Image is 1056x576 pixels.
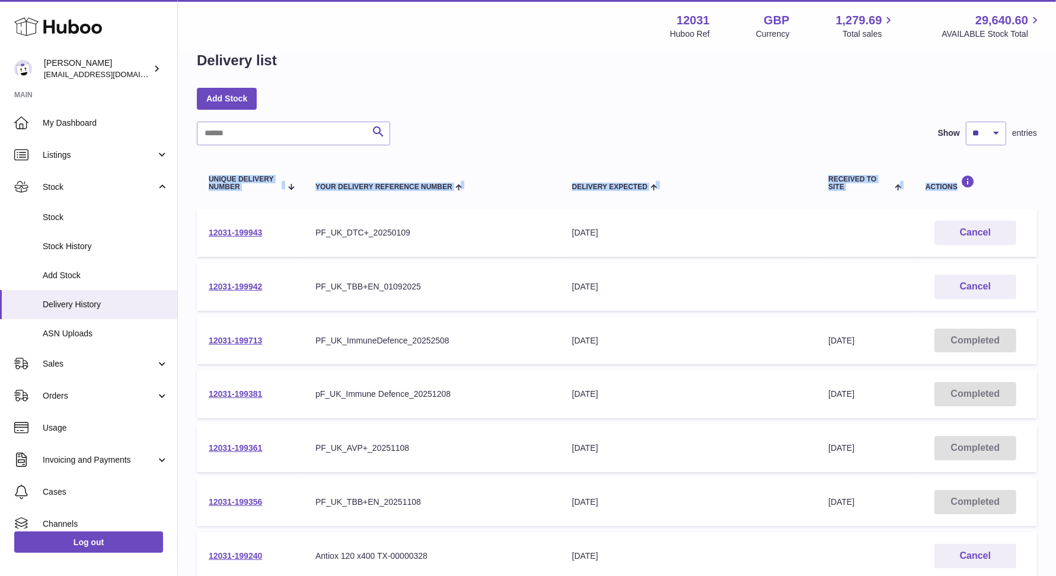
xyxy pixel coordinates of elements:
div: PF_UK_ImmuneDefence_20252508 [315,335,548,346]
div: pF_UK_Immune Defence_20251208 [315,389,548,400]
div: Actions [926,175,1025,191]
span: Your Delivery Reference Number [315,183,452,191]
span: [EMAIL_ADDRESS][DOMAIN_NAME] [44,69,174,79]
span: Stock [43,182,156,193]
span: Channels [43,518,168,530]
div: [DATE] [572,227,805,238]
span: ASN Uploads [43,328,168,339]
span: Stock History [43,241,168,252]
span: Orders [43,390,156,402]
div: [DATE] [572,389,805,400]
img: admin@makewellforyou.com [14,60,32,78]
div: [DATE] [572,443,805,454]
span: entries [1012,128,1037,139]
a: 29,640.60 AVAILABLE Stock Total [942,12,1042,40]
div: PF_UK_TBB+EN_20251108 [315,497,548,508]
a: 12031-199356 [209,497,262,507]
span: Cases [43,486,168,498]
span: [DATE] [828,389,854,399]
div: [DATE] [572,550,805,562]
div: [DATE] [572,497,805,508]
span: AVAILABLE Stock Total [942,28,1042,40]
div: Huboo Ref [670,28,710,40]
strong: 12031 [677,12,710,28]
span: Delivery Expected [572,183,647,191]
a: 12031-199240 [209,551,262,561]
a: 12031-199381 [209,389,262,399]
button: Cancel [934,544,1016,568]
div: [DATE] [572,281,805,292]
span: Invoicing and Payments [43,454,156,466]
span: Sales [43,358,156,370]
h1: Delivery list [197,51,277,70]
div: Currency [756,28,790,40]
div: PF_UK_AVP+_20251108 [315,443,548,454]
span: Stock [43,212,168,223]
span: Total sales [843,28,895,40]
span: Add Stock [43,270,168,281]
a: Log out [14,532,163,553]
button: Cancel [934,275,1016,299]
span: Received to Site [828,176,891,191]
a: Add Stock [197,88,257,109]
span: 1,279.69 [836,12,882,28]
div: PF_UK_TBB+EN_01092025 [315,281,548,292]
a: 1,279.69 Total sales [836,12,896,40]
strong: GBP [764,12,789,28]
span: Usage [43,422,168,434]
a: 12031-199713 [209,336,262,345]
span: [DATE] [828,336,854,345]
span: My Dashboard [43,117,168,129]
span: 29,640.60 [975,12,1028,28]
button: Cancel [934,221,1016,245]
div: Antiox 120 x400 TX-00000328 [315,550,548,562]
div: PF_UK_DTC+_20250109 [315,227,548,238]
span: Listings [43,149,156,161]
label: Show [938,128,960,139]
span: Delivery History [43,299,168,310]
a: 12031-199361 [209,443,262,453]
div: [DATE] [572,335,805,346]
span: [DATE] [828,443,854,453]
span: [DATE] [828,497,854,507]
a: 12031-199943 [209,228,262,237]
div: [PERSON_NAME] [44,58,151,80]
span: Unique Delivery Number [209,176,282,191]
a: 12031-199942 [209,282,262,291]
